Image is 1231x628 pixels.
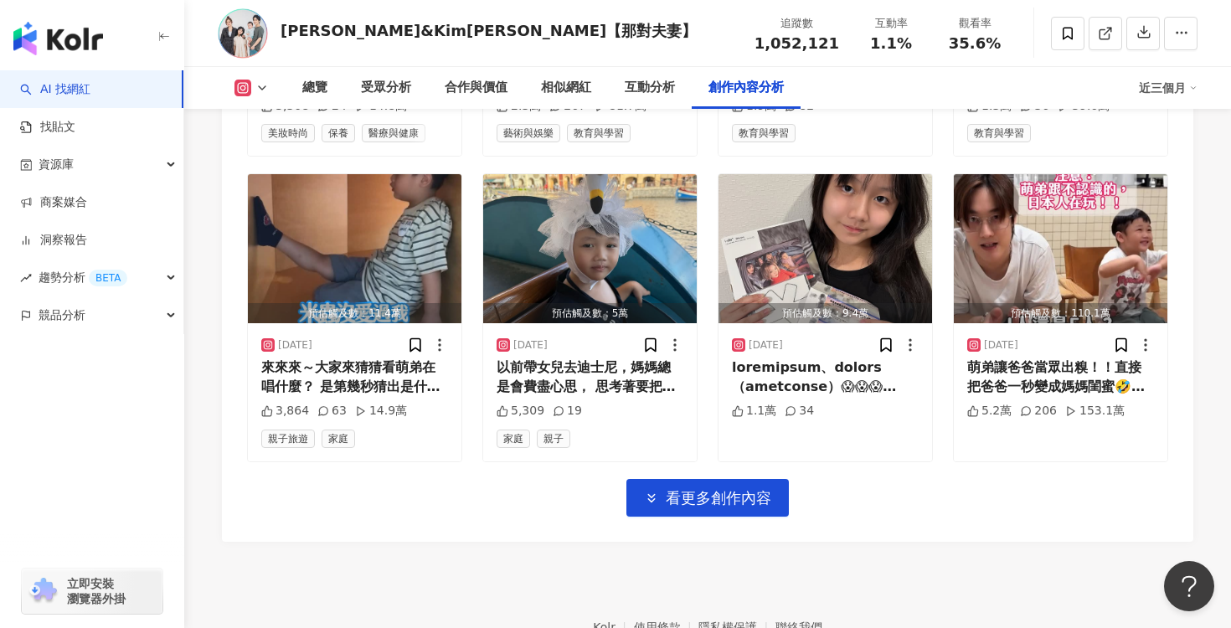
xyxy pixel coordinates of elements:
img: post-image [719,174,932,323]
span: 1,052,121 [755,34,839,52]
a: 洞察報告 [20,232,87,249]
button: 預估觸及數：5萬 [483,174,697,323]
div: 追蹤數 [755,15,839,32]
iframe: Help Scout Beacon - Open [1164,561,1214,611]
span: 35.6% [949,35,1001,52]
div: loremipsum、dolors （ametconse）😱😱😱 adipi…elitseddoeiu，temporinci，utlabore，et、dolore MAGN aliq。 enim... [732,358,919,396]
div: BETA [89,270,127,286]
div: 34 [785,403,814,420]
div: 來來來～大家來猜猜看萌弟在唱什麼？ 是第幾秒猜出是什麼歌的呢？？ 這個影片是姊姊帶著弟弟去親子館玩，然後我們父母在用餐區等他們，然後回家後姊姊得意的展示了他在親子館陪弟弟玩的同時，完成的一部MV... [261,358,448,396]
div: 以前帶女兒去迪士尼，媽媽總是會費盡心思， 思考著要把女兒扮成什麼公主角色？ 一轉眼女兒長大了，換兒子了！！ 所以這一次換爸爸費盡心思，想了幾天終於把兒子扮成了….老天鵝？？？ 爸爸還很得意的說：... [497,358,683,396]
button: 預估觸及數：11.4萬 [248,174,461,323]
div: [DATE] [749,338,783,353]
div: 19 [553,403,582,420]
div: [DATE] [278,338,312,353]
div: 預估觸及數：9.4萬 [719,303,932,324]
button: 看更多創作內容 [626,479,789,517]
div: 63 [317,403,347,420]
div: 總覽 [302,78,327,98]
div: 5,309 [497,403,544,420]
span: 教育與學習 [567,124,631,142]
div: 5.2萬 [967,403,1012,420]
div: 創作內容分析 [708,78,784,98]
div: 1.1萬 [732,403,776,420]
span: 教育與學習 [732,124,796,142]
span: 親子旅遊 [261,430,315,448]
div: [PERSON_NAME]&Kim[PERSON_NAME]【那對夫妻】 [281,20,697,41]
span: 家庭 [322,430,355,448]
div: 3,864 [261,403,309,420]
img: chrome extension [27,578,59,605]
span: 競品分析 [39,296,85,334]
span: 保養 [322,124,355,142]
div: 相似網紅 [541,78,591,98]
div: 206 [1020,403,1057,420]
button: 預估觸及數：9.4萬 [719,174,932,323]
span: 醫療與健康 [362,124,425,142]
a: 找貼文 [20,119,75,136]
span: 親子 [537,430,570,448]
img: KOL Avatar [218,8,268,59]
span: 藝術與娛樂 [497,124,560,142]
img: post-image [954,174,1167,323]
span: 美妝時尚 [261,124,315,142]
button: 預估觸及數：110.1萬 [954,174,1167,323]
span: 資源庫 [39,146,74,183]
img: post-image [248,174,461,323]
div: 互動率 [859,15,923,32]
div: 預估觸及數：110.1萬 [954,303,1167,324]
div: 觀看率 [943,15,1007,32]
div: 萌弟讓爸爸當眾出糗！！直接把爸爸一秒變成媽媽閨蜜🤣🤣🤣..... 後面問了他，他應該是要說..[PERSON_NAME]！（我懷疑他是故意的，但我沒有證據😂 [967,358,1154,396]
a: searchAI 找網紅 [20,81,90,98]
div: 互動分析 [625,78,675,98]
div: [DATE] [513,338,548,353]
div: 預估觸及數：5萬 [483,303,697,324]
span: 1.1% [870,35,912,52]
div: 合作與價值 [445,78,507,98]
div: [DATE] [984,338,1018,353]
span: 看更多創作內容 [666,489,771,507]
span: 教育與學習 [967,124,1031,142]
a: 商案媒合 [20,194,87,211]
div: 14.9萬 [355,403,407,420]
img: logo [13,22,103,55]
div: 153.1萬 [1065,403,1125,420]
span: 家庭 [497,430,530,448]
span: 立即安裝 瀏覽器外掛 [67,576,126,606]
span: 趨勢分析 [39,259,127,296]
img: post-image [483,174,697,323]
span: rise [20,272,32,284]
a: chrome extension立即安裝 瀏覽器外掛 [22,569,162,614]
div: 近三個月 [1139,75,1198,101]
div: 受眾分析 [361,78,411,98]
div: 預估觸及數：11.4萬 [248,303,461,324]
